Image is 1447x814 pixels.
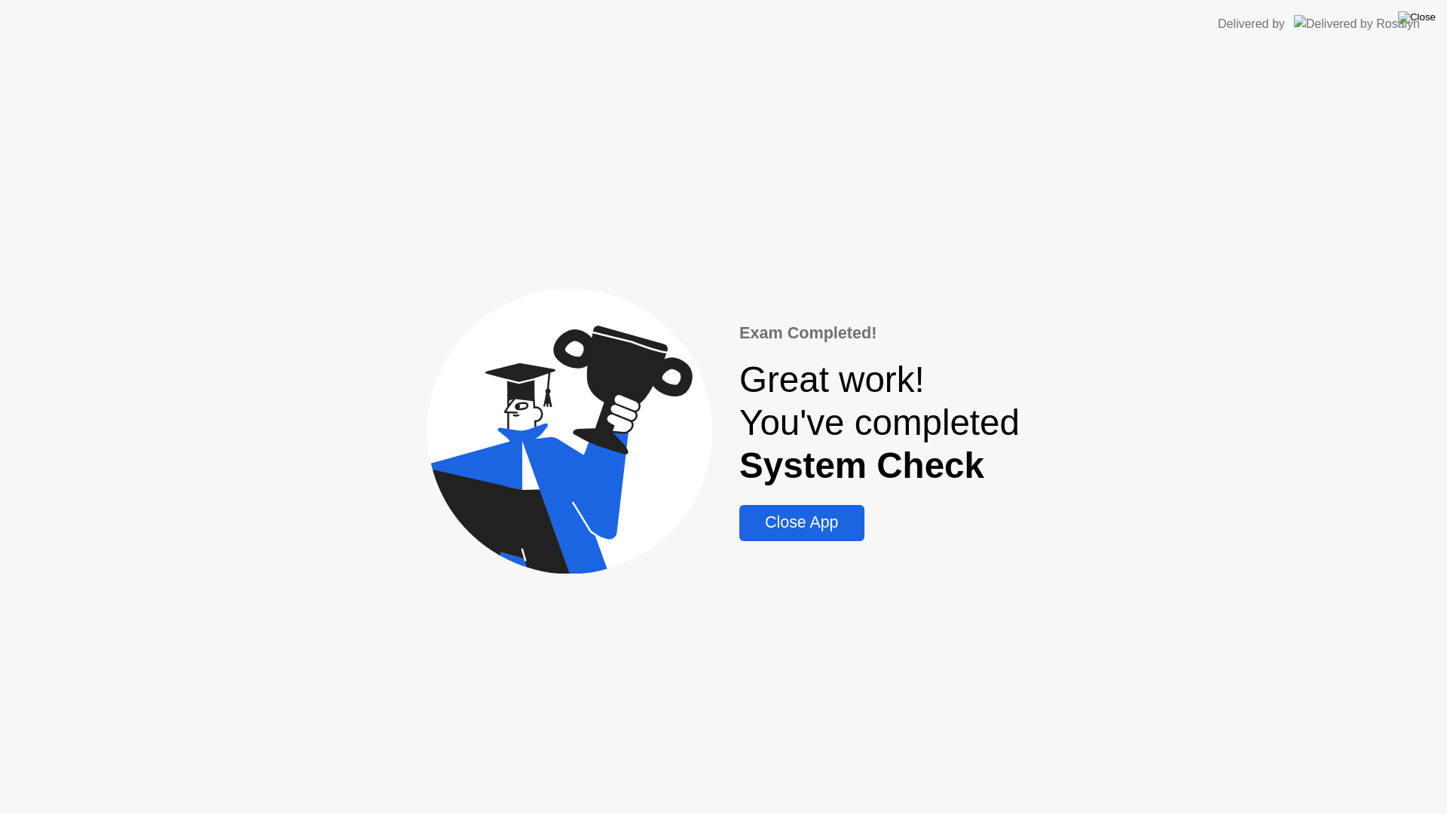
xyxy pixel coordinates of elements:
[739,505,864,541] button: Close App
[1218,15,1285,33] div: Delivered by
[1294,15,1420,32] img: Delivered by Rosalyn
[744,513,859,532] div: Close App
[739,358,1020,487] div: Great work! You've completed
[739,445,984,485] b: System Check
[1398,11,1436,23] img: Close
[739,321,1020,345] div: Exam Completed!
